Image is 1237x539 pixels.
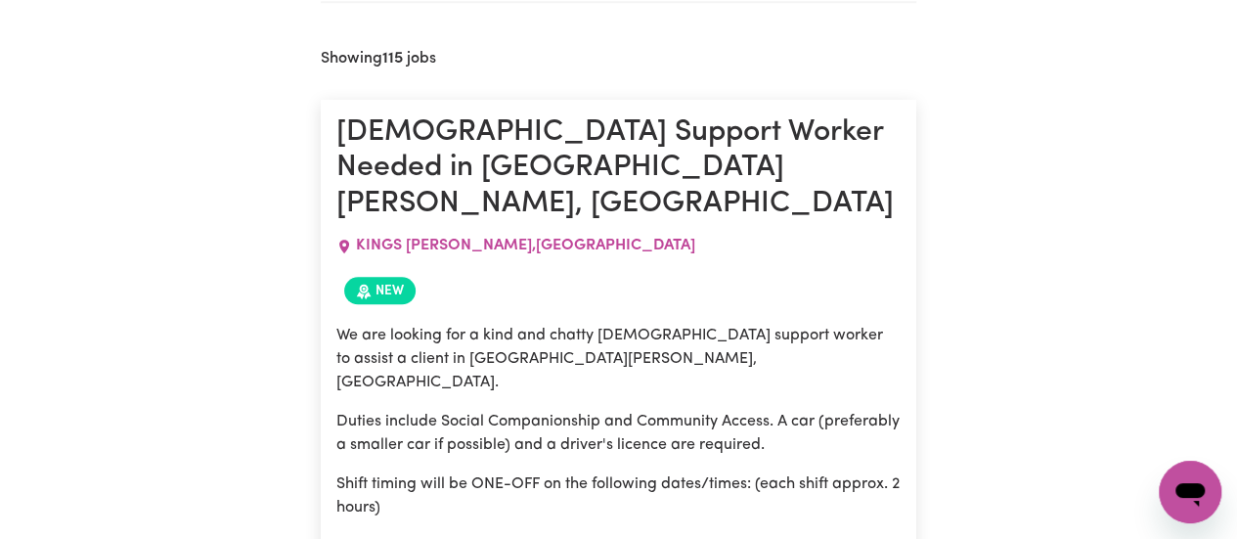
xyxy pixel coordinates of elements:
p: We are looking for a kind and chatty [DEMOGRAPHIC_DATA] support worker to assist a client in [GEO... [336,324,901,394]
h2: Showing jobs [321,50,436,68]
h1: [DEMOGRAPHIC_DATA] Support Worker Needed in [GEOGRAPHIC_DATA][PERSON_NAME], [GEOGRAPHIC_DATA] [336,115,901,222]
span: KINGS [PERSON_NAME] , [GEOGRAPHIC_DATA] [356,238,695,253]
p: Duties include Social Companionship and Community Access. A car (preferably a smaller car if poss... [336,410,901,457]
span: Job posted within the last 30 days [344,277,416,304]
iframe: Button to launch messaging window [1159,461,1221,523]
p: Shift timing will be ONE-OFF on the following dates/times: (each shift approx. 2 hours) [336,472,901,519]
b: 115 [382,51,403,67]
